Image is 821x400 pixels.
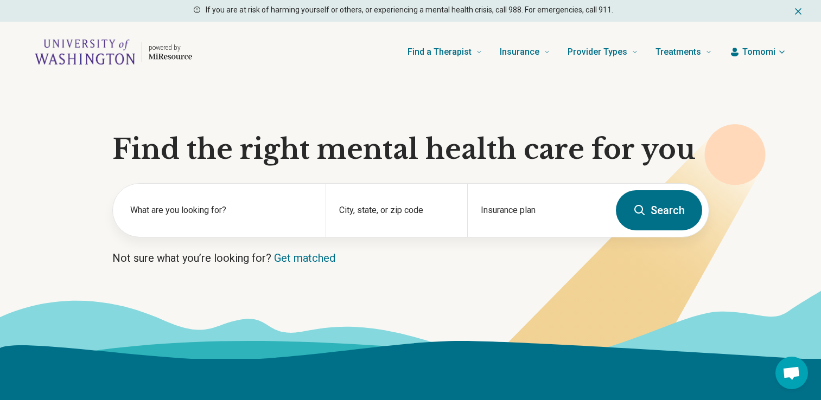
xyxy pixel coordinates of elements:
[130,204,313,217] label: What are you looking for?
[408,44,472,60] span: Find a Therapist
[408,30,482,74] a: Find a Therapist
[775,357,808,389] div: Open chat
[35,35,192,69] a: Home page
[500,30,550,74] a: Insurance
[655,30,712,74] a: Treatments
[500,44,539,60] span: Insurance
[149,43,192,52] p: powered by
[112,133,709,166] h1: Find the right mental health care for you
[274,251,335,264] a: Get matched
[742,46,775,59] span: Tomomi
[729,46,786,59] button: Tomomi
[112,250,709,266] p: Not sure what you’re looking for?
[793,4,804,17] button: Dismiss
[568,44,627,60] span: Provider Types
[616,190,702,230] button: Search
[568,30,638,74] a: Provider Types
[206,4,613,16] p: If you are at risk of harming yourself or others, or experiencing a mental health crisis, call 98...
[655,44,701,60] span: Treatments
